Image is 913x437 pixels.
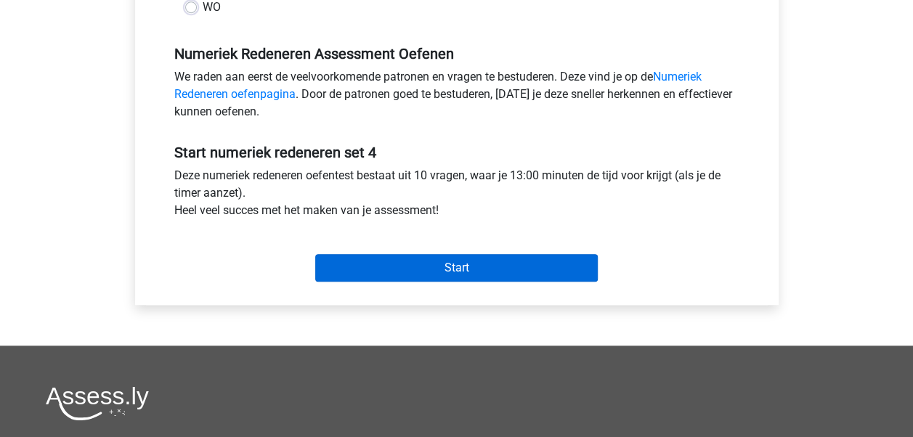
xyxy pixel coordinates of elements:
[315,254,598,282] input: Start
[46,386,149,420] img: Assessly logo
[163,167,750,225] div: Deze numeriek redeneren oefentest bestaat uit 10 vragen, waar je 13:00 minuten de tijd voor krijg...
[174,144,739,161] h5: Start numeriek redeneren set 4
[174,70,702,101] a: Numeriek Redeneren oefenpagina
[163,68,750,126] div: We raden aan eerst de veelvoorkomende patronen en vragen te bestuderen. Deze vind je op de . Door...
[174,45,739,62] h5: Numeriek Redeneren Assessment Oefenen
